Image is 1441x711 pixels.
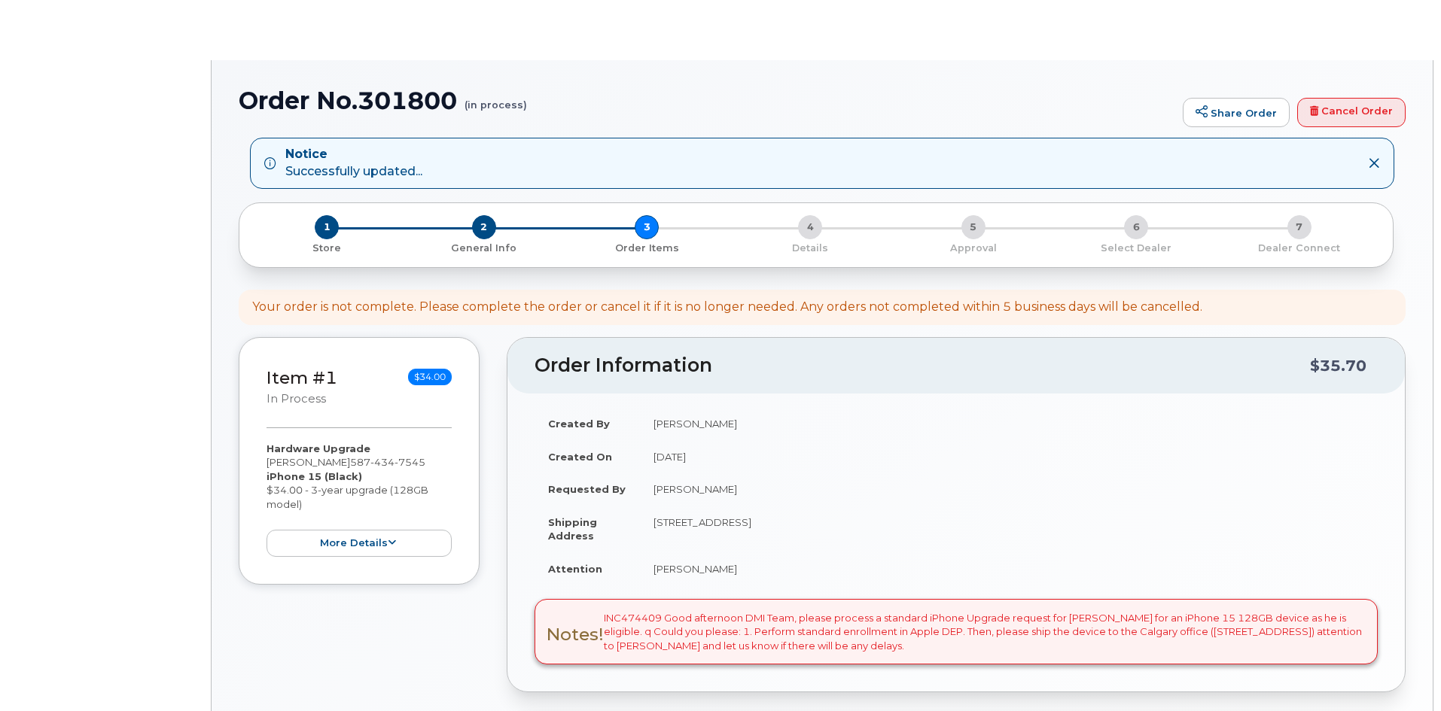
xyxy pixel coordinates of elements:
span: 587 [350,456,425,468]
h3: Notes! [547,625,604,644]
h1: Order No.301800 [239,87,1175,114]
strong: Requested By [548,483,626,495]
a: Cancel Order [1297,98,1406,128]
div: [PERSON_NAME] $34.00 - 3-year upgrade (128GB model) [267,442,452,558]
p: General Info [409,242,560,255]
strong: Hardware Upgrade [267,442,370,454]
span: 7545 [395,456,425,468]
div: $35.70 [1310,351,1366,380]
a: Item #1 [267,367,337,388]
a: 2 General Info [403,239,566,255]
td: [PERSON_NAME] [640,472,1378,506]
strong: Created On [548,451,612,463]
div: Successfully updated... [285,146,422,181]
strong: Attention [548,563,602,575]
a: Share Order [1183,98,1290,128]
span: 2 [472,215,496,239]
strong: Shipping Address [548,516,597,542]
a: 1 Store [251,239,403,255]
div: INC474409 Good afternoon DMI Team, please process a standard iPhone Upgrade request for [PERSON_N... [535,599,1378,665]
div: Your order is not complete. Please complete the order or cancel it if it is no longer needed. Any... [252,299,1202,316]
td: [PERSON_NAME] [640,407,1378,440]
td: [STREET_ADDRESS] [640,506,1378,552]
span: 434 [370,456,395,468]
span: 1 [315,215,339,239]
td: [PERSON_NAME] [640,552,1378,585]
p: Store [257,242,397,255]
strong: Notice [285,146,422,163]
span: $34.00 [408,369,452,385]
h2: Order Information [535,355,1310,376]
small: (in process) [465,87,527,111]
strong: Created By [548,418,610,430]
small: in process [267,392,326,406]
button: more details [267,530,452,558]
td: [DATE] [640,440,1378,473]
strong: iPhone 15 (Black) [267,470,362,482]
